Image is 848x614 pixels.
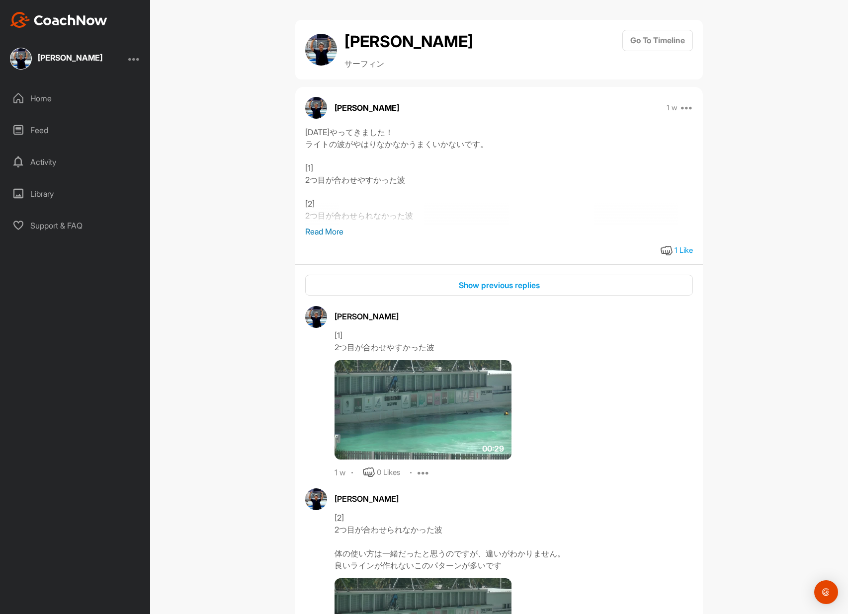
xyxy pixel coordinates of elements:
[344,58,473,70] p: サーフィン
[305,126,693,226] div: [DATE]やってきました！ ライトの波がやはりなかなかうまくいかないです。 [1] 2つ目が合わせやすかった波 [2] 2つ目が合わせられなかった波 この2つの違いってなんですかね？ [2] ...
[305,275,693,296] button: Show previous replies
[335,329,693,353] div: [1] 2つ目が合わせやすかった波
[335,468,345,478] div: 1 w
[622,30,693,70] a: Go To Timeline
[335,310,693,322] div: [PERSON_NAME]
[5,213,146,238] div: Support & FAQ
[313,279,685,291] div: Show previous replies
[305,306,327,328] img: avatar
[38,54,102,62] div: [PERSON_NAME]
[5,86,146,111] div: Home
[667,103,678,113] p: 1 w
[305,488,327,510] img: avatar
[335,102,399,114] p: [PERSON_NAME]
[305,226,693,237] p: Read More
[305,34,337,66] img: avatar
[305,97,327,119] img: avatar
[335,512,693,571] div: [2] 2つ目が合わせられなかった波 体の使い方は一緒だったと思うのですが、違いがわかりません。 良いラインが作れないこのパターンが多いです
[675,245,693,256] div: 1 Like
[814,580,838,604] div: Open Intercom Messenger
[335,493,693,505] div: [PERSON_NAME]
[482,443,504,455] span: 00:29
[5,118,146,143] div: Feed
[10,12,107,28] img: CoachNow
[344,30,473,54] h2: [PERSON_NAME]
[377,467,400,478] div: 0 Likes
[622,30,693,51] button: Go To Timeline
[335,360,511,460] img: media
[5,181,146,206] div: Library
[5,150,146,174] div: Activity
[10,48,32,70] img: square_14badac6d10814a148b66679d86bcb5d.jpg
